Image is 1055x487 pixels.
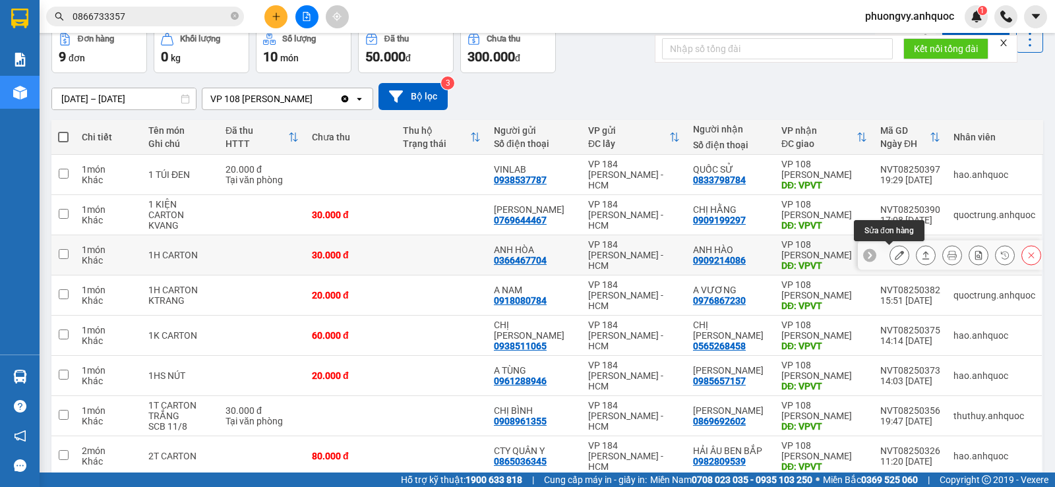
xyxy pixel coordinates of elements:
[880,456,940,467] div: 11:20 [DATE]
[180,34,220,43] div: Khối lượng
[494,365,575,376] div: A TÙNG
[999,38,1008,47] span: close
[781,421,867,432] div: DĐ: VPVT
[781,301,867,311] div: DĐ: VPVT
[928,473,930,487] span: |
[582,120,686,155] th: Toggle SortBy
[59,49,66,65] span: 9
[494,341,547,351] div: 0938511065
[312,370,390,381] div: 20.000 đ
[73,9,228,24] input: Tìm tên, số ĐT hoặc mã đơn
[978,6,987,15] sup: 1
[466,474,522,485] strong: 1900 633 818
[588,400,680,432] div: VP 184 [PERSON_NAME] - HCM
[889,245,909,265] div: Sửa đơn hàng
[781,400,867,421] div: VP 108 [PERSON_NAME]
[210,92,313,105] div: VP 108 [PERSON_NAME]
[588,320,680,351] div: VP 184 [PERSON_NAME] - HCM
[280,53,299,63] span: món
[14,430,26,442] span: notification
[816,477,820,482] span: ⚪️
[855,8,965,24] span: phuongvy.anhquoc
[880,365,940,376] div: NVT08250373
[82,325,135,335] div: 1 món
[148,285,212,306] div: 1H CARTON KTRANG
[781,180,867,190] div: DĐ: VPVT
[82,416,135,426] div: Khác
[354,94,365,104] svg: open
[396,120,487,155] th: Toggle SortBy
[980,6,984,15] span: 1
[148,421,212,432] div: SCB 11/8
[532,473,534,487] span: |
[272,12,281,21] span: plus
[82,255,135,266] div: Khác
[982,475,991,484] span: copyright
[880,445,940,456] div: NVT08250326
[693,341,746,351] div: 0565268458
[154,26,249,73] button: Khối lượng0kg
[781,341,867,351] div: DĐ: VPVT
[588,199,680,231] div: VP 184 [PERSON_NAME] - HCM
[263,49,278,65] span: 10
[82,405,135,416] div: 1 món
[384,34,409,43] div: Đã thu
[588,279,680,311] div: VP 184 [PERSON_NAME] - HCM
[781,320,867,341] div: VP 108 [PERSON_NAME]
[302,12,311,21] span: file-add
[874,120,947,155] th: Toggle SortBy
[148,370,212,381] div: 1HS NÚT
[69,53,85,63] span: đơn
[494,125,575,136] div: Người gửi
[51,26,147,73] button: Đơn hàng9đơn
[854,220,924,241] div: Sửa đơn hàng
[953,169,1035,180] div: hao.anhquoc
[880,175,940,185] div: 19:29 [DATE]
[332,12,342,21] span: aim
[693,140,768,150] div: Số điện thoại
[82,376,135,386] div: Khác
[467,49,515,65] span: 300.000
[693,164,768,175] div: QUỐC SỬ
[219,120,305,155] th: Toggle SortBy
[953,290,1035,301] div: quoctrung.anhquoc
[82,285,135,295] div: 1 món
[588,360,680,391] div: VP 184 [PERSON_NAME] - HCM
[11,9,28,28] img: logo-vxr
[494,204,575,215] div: ANH TUẤN
[880,335,940,346] div: 14:14 [DATE]
[916,245,936,265] div: Giao hàng
[693,124,768,134] div: Người nhận
[781,220,867,231] div: DĐ: VPVT
[312,132,390,142] div: Chưa thu
[487,34,520,43] div: Chưa thu
[781,159,867,180] div: VP 108 [PERSON_NAME]
[314,92,315,105] input: Selected VP 108 Lê Hồng Phong - Vũng Tàu.
[880,325,940,335] div: NVT08250375
[148,330,212,341] div: 1K CARTON
[781,138,857,149] div: ĐC giao
[880,285,940,295] div: NVT08250382
[78,34,114,43] div: Đơn hàng
[148,250,212,260] div: 1H CARTON
[880,125,930,136] div: Mã GD
[378,83,448,110] button: Bộ lọc
[14,459,26,472] span: message
[148,451,212,461] div: 2T CARTON
[823,473,918,487] span: Miền Bắc
[14,400,26,413] span: question-circle
[693,295,746,306] div: 0976867230
[256,26,351,73] button: Số lượng10món
[662,38,893,59] input: Nhập số tổng đài
[781,440,867,461] div: VP 108 [PERSON_NAME]
[82,244,135,255] div: 1 món
[226,164,299,175] div: 20.000 đ
[148,138,212,149] div: Ghi chú
[231,12,239,20] span: close-circle
[880,416,940,426] div: 19:47 [DATE]
[588,159,680,190] div: VP 184 [PERSON_NAME] - HCM
[494,164,575,175] div: VINLAB
[312,451,390,461] div: 80.000 đ
[693,255,746,266] div: 0909214086
[403,125,470,136] div: Thu hộ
